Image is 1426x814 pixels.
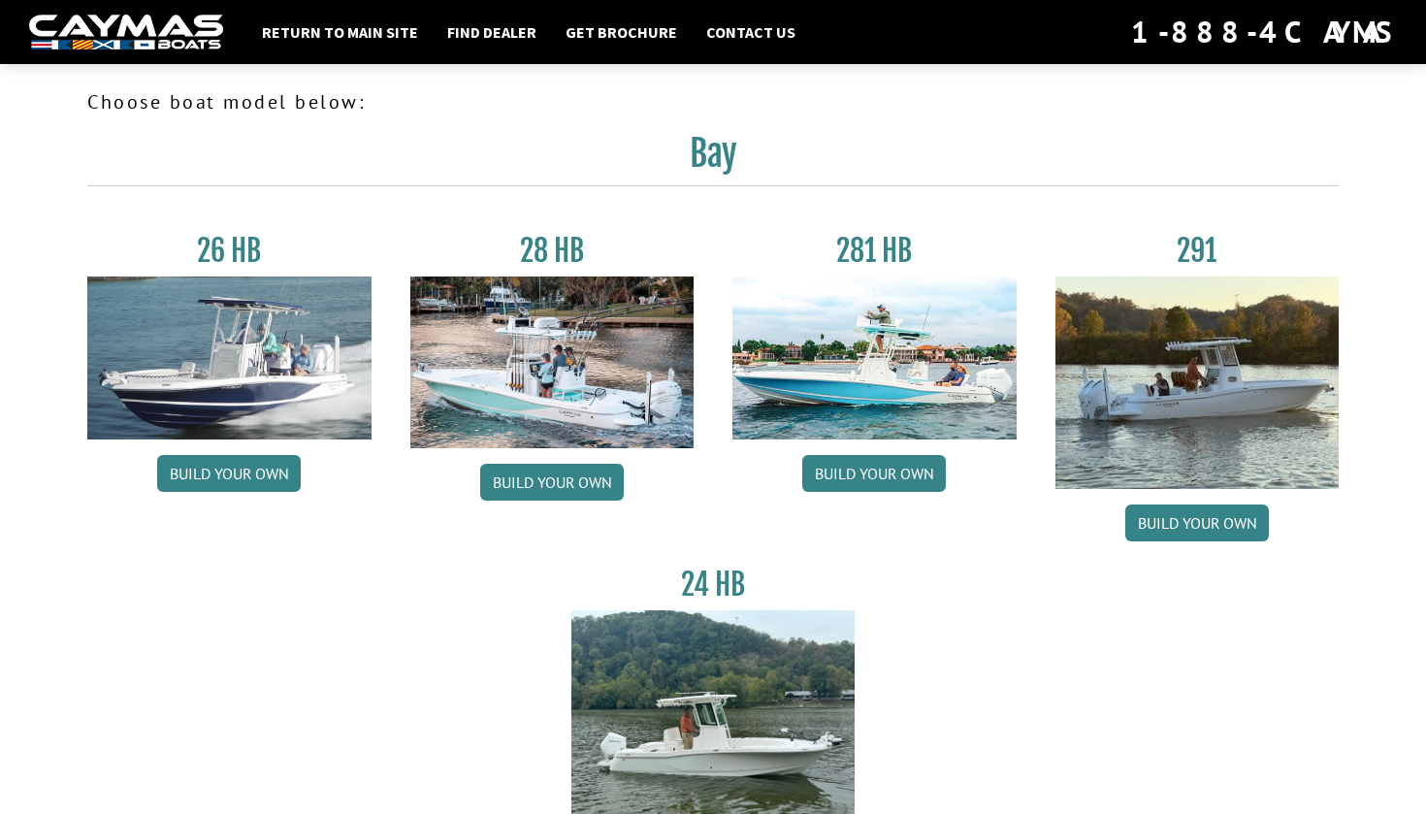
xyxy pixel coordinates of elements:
[571,567,856,602] h3: 24 HB
[1055,277,1340,489] img: 291_Thumbnail.jpg
[802,455,946,492] a: Build your own
[410,277,695,448] img: 28_hb_thumbnail_for_caymas_connect.jpg
[87,233,372,269] h3: 26 HB
[87,277,372,440] img: 26_new_photo_resized.jpg
[697,19,805,45] a: Contact Us
[410,233,695,269] h3: 28 HB
[732,233,1017,269] h3: 281 HB
[1055,233,1340,269] h3: 291
[29,15,223,50] img: white-logo-c9c8dbefe5ff5ceceb0f0178aa75bf4bb51f6bca0971e226c86eb53dfe498488.png
[1131,11,1397,53] div: 1-888-4CAYMAS
[556,19,687,45] a: Get Brochure
[87,87,1339,116] p: Choose boat model below:
[438,19,546,45] a: Find Dealer
[157,455,301,492] a: Build your own
[480,464,624,501] a: Build your own
[252,19,428,45] a: Return to main site
[1125,505,1269,541] a: Build your own
[732,277,1017,440] img: 28-hb-twin.jpg
[87,132,1339,186] h2: Bay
